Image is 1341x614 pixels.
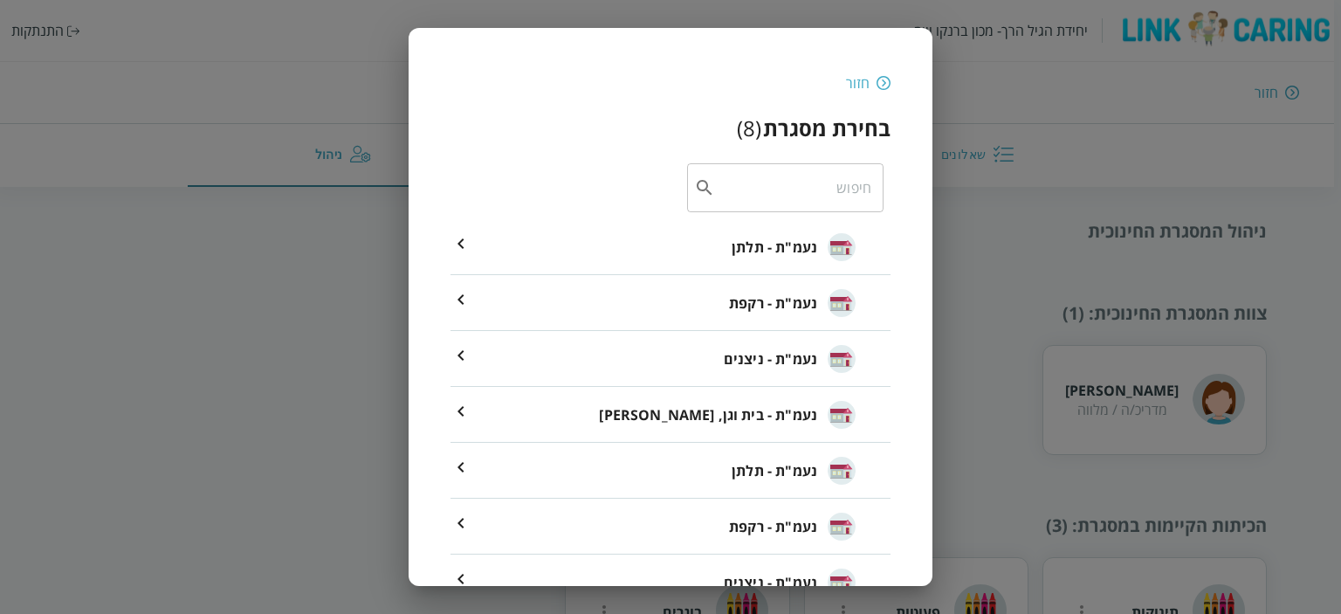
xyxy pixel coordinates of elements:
[828,401,856,429] img: נעמ"ת - בית וגן, בשמת
[828,513,856,541] img: נעמ"ת - רקפת
[828,569,856,597] img: נעמ"ת - ניצנים
[828,233,856,261] img: נעמ"ת - תלתן
[828,457,856,485] img: נעמ"ת - תלתן
[737,114,761,142] div: ( 8 )
[828,289,856,317] img: נעמ"ת - רקפת
[724,348,817,369] span: נעמ"ת - ניצנים
[599,404,817,425] span: נעמ"ת - בית וגן, [PERSON_NAME]
[724,572,817,593] span: נעמ"ת - ניצנים
[729,516,817,537] span: נעמ"ת - רקפת
[763,114,891,142] h3: בחירת מסגרת
[732,237,817,258] span: נעמ"ת - תלתן
[877,75,891,91] img: חזור
[729,293,817,314] span: נעמ"ת - רקפת
[828,345,856,373] img: נעמ"ת - ניצנים
[846,73,870,93] div: חזור
[715,163,871,212] input: חיפוש
[732,460,817,481] span: נעמ"ת - תלתן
